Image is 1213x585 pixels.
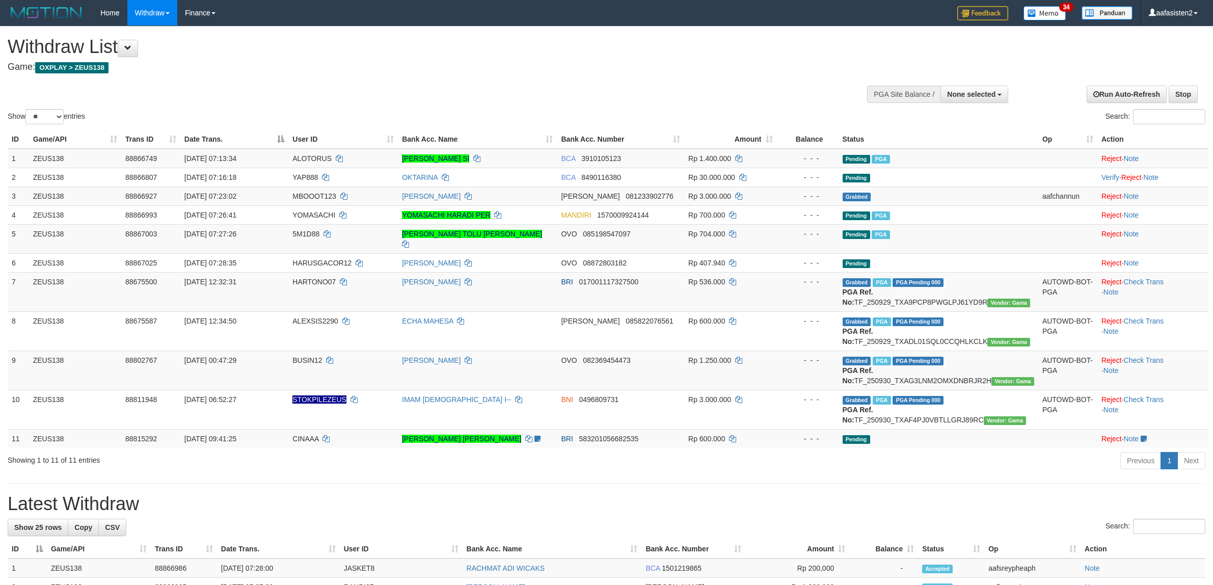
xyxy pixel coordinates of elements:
[125,154,157,163] span: 88866749
[402,230,542,238] a: [PERSON_NAME] TOLU [PERSON_NAME]
[8,429,29,448] td: 11
[402,395,511,404] a: IMAM [DEMOGRAPHIC_DATA] I--
[1143,173,1158,181] a: Note
[125,173,157,181] span: 88866807
[984,540,1081,559] th: Op: activate to sort column ascending
[25,109,64,124] select: Showentries
[292,173,318,181] span: YAP888
[184,154,236,163] span: [DATE] 07:13:34
[184,317,236,325] span: [DATE] 12:34:50
[292,356,322,364] span: BUSIN12
[579,278,639,286] span: Copy 017001117327500 to clipboard
[292,154,332,163] span: ALOTORUS
[781,172,834,182] div: - - -
[688,356,731,364] span: Rp 1.250.000
[688,278,725,286] span: Rp 536.000
[1124,356,1164,364] a: Check Trans
[125,435,157,443] span: 88815292
[1081,540,1205,559] th: Action
[8,62,798,72] h4: Game:
[843,174,870,182] span: Pending
[8,149,29,168] td: 1
[8,130,29,149] th: ID
[8,390,29,429] td: 10
[29,272,121,311] td: ZEUS138
[292,278,336,286] span: HARTONO07
[1124,395,1164,404] a: Check Trans
[8,311,29,351] td: 8
[8,559,47,578] td: 1
[1169,86,1198,103] a: Stop
[8,253,29,272] td: 6
[1106,519,1205,534] label: Search:
[1103,366,1119,375] a: Note
[873,357,891,365] span: Marked by aafsreyleap
[8,5,85,20] img: MOTION_logo.png
[781,258,834,268] div: - - -
[781,277,834,287] div: - - -
[918,540,984,559] th: Status: activate to sort column ascending
[1124,192,1139,200] a: Note
[8,37,798,57] h1: Withdraw List
[843,155,870,164] span: Pending
[843,396,871,405] span: Grabbed
[292,395,346,404] span: Nama rekening ada tanda titik/strip, harap diedit
[957,6,1008,20] img: Feedback.jpg
[8,224,29,253] td: 5
[843,435,870,444] span: Pending
[849,540,918,559] th: Balance: activate to sort column ascending
[1097,390,1208,429] td: · ·
[984,559,1081,578] td: aafsreypheaph
[29,311,121,351] td: ZEUS138
[8,272,29,311] td: 7
[68,519,99,536] a: Copy
[641,540,745,559] th: Bank Acc. Number: activate to sort column ascending
[1103,288,1119,296] a: Note
[184,230,236,238] span: [DATE] 07:27:26
[873,396,891,405] span: Marked by aafsreyleap
[781,394,834,405] div: - - -
[1124,317,1164,325] a: Check Trans
[29,130,121,149] th: Game/API: activate to sort column ascending
[340,540,463,559] th: User ID: activate to sort column ascending
[292,230,319,238] span: 5M1D88
[579,395,619,404] span: Copy 0496809731 to clipboard
[1101,317,1122,325] a: Reject
[626,317,673,325] span: Copy 085822076561 to clipboard
[125,211,157,219] span: 88866993
[8,494,1205,514] h1: Latest Withdraw
[893,357,944,365] span: PGA Pending
[292,211,335,219] span: YOMASACHI
[29,390,121,429] td: ZEUS138
[1124,211,1139,219] a: Note
[1121,173,1142,181] a: Reject
[8,168,29,187] td: 2
[29,224,121,253] td: ZEUS138
[839,311,1038,351] td: TF_250929_TXADL01SQL0CCQHLKCLK
[402,192,461,200] a: [PERSON_NAME]
[463,540,642,559] th: Bank Acc. Name: activate to sort column ascending
[184,192,236,200] span: [DATE] 07:23:02
[688,211,725,219] span: Rp 700.000
[121,130,180,149] th: Trans ID: activate to sort column ascending
[1124,278,1164,286] a: Check Trans
[987,299,1030,307] span: Vendor URL: https://trx31.1velocity.biz
[35,62,109,73] span: OXPLAY > ZEUS138
[561,173,575,181] span: BCA
[184,259,236,267] span: [DATE] 07:28:35
[872,211,889,220] span: Marked by aafsreyleap
[581,154,621,163] span: Copy 3910105123 to clipboard
[151,540,217,559] th: Trans ID: activate to sort column ascending
[1097,253,1208,272] td: ·
[940,86,1008,103] button: None selected
[561,154,575,163] span: BCA
[1177,452,1205,469] a: Next
[151,559,217,578] td: 88866986
[561,356,577,364] span: OVO
[662,564,702,572] span: Copy 1501219865 to clipboard
[781,210,834,220] div: - - -
[402,173,438,181] a: OKTARINA
[1097,168,1208,187] td: · ·
[872,230,889,239] span: Marked by aafsreyleap
[893,396,944,405] span: PGA Pending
